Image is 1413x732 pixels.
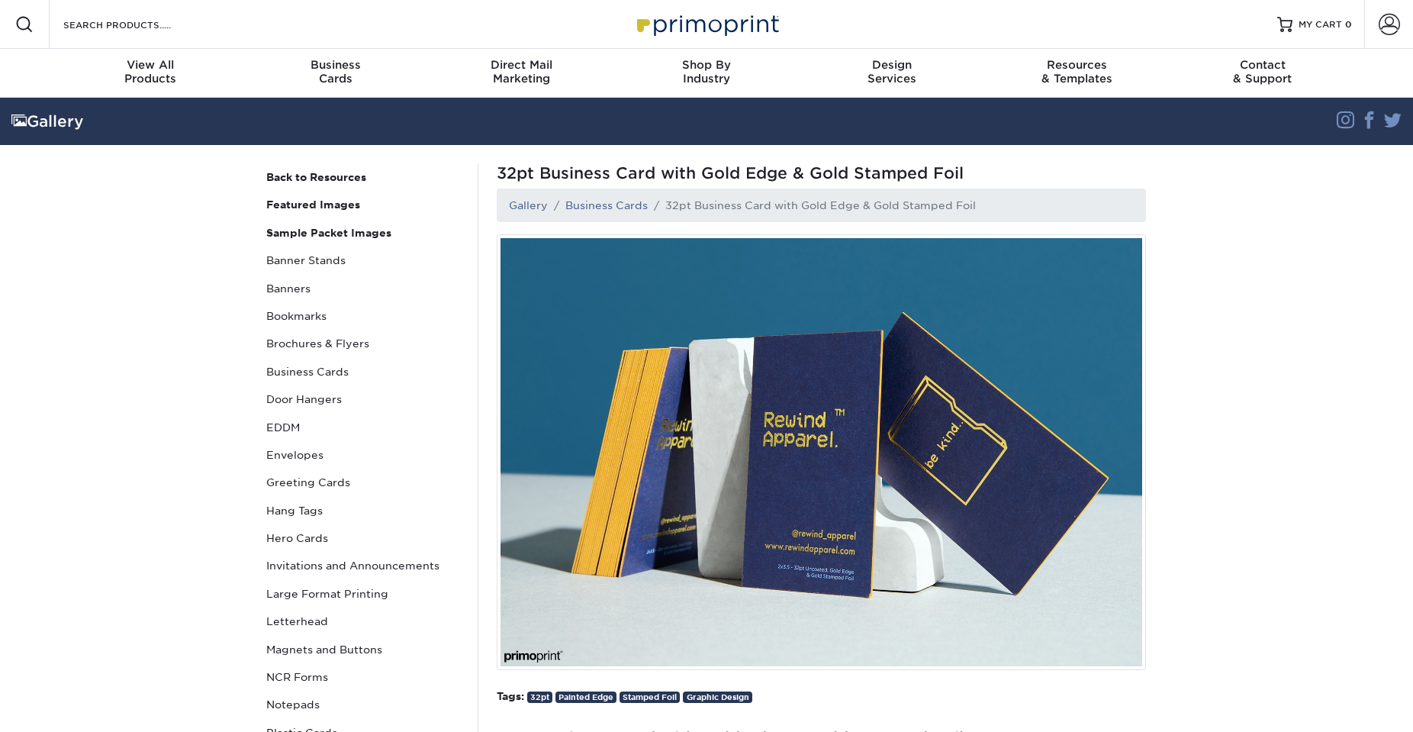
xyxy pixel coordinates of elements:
a: View AllProducts [58,49,243,98]
a: EDDM [260,414,466,441]
input: SEARCH PRODUCTS..... [62,15,211,34]
a: Envelopes [260,441,466,469]
a: Back to Resources [260,163,466,191]
a: BusinessCards [243,49,429,98]
a: Banners [260,275,466,302]
a: Invitations and Announcements [260,552,466,579]
div: & Templates [984,58,1170,85]
span: View All [58,58,243,72]
a: Hang Tags [260,497,466,524]
span: Direct Mail [429,58,614,72]
span: Design [799,58,984,72]
a: NCR Forms [260,663,466,691]
div: Cards [243,58,429,85]
a: Contact& Support [1170,49,1355,98]
a: Large Format Printing [260,580,466,608]
a: Painted Edge [555,692,616,703]
a: Gallery [509,199,548,211]
a: Magnets and Buttons [260,636,466,663]
strong: Featured Images [266,198,360,211]
span: 0 [1345,19,1352,30]
a: Bookmarks [260,302,466,330]
a: Stamped Foil [620,692,680,703]
a: 32pt [527,692,552,703]
a: Resources& Templates [984,49,1170,98]
a: Business Cards [565,199,648,211]
strong: Tags: [497,690,524,702]
a: Featured Images [260,191,466,218]
a: Business Cards [260,358,466,385]
a: Direct MailMarketing [429,49,614,98]
span: Resources [984,58,1170,72]
a: Hero Cards [260,524,466,552]
a: Letterhead [260,608,466,635]
span: Business [243,58,429,72]
img: 32pt uncoated gold painted edge business card with gold stamped foil [497,234,1146,670]
div: Services [799,58,984,85]
span: Shop By [614,58,800,72]
strong: Sample Packet Images [266,227,391,239]
a: Shop ByIndustry [614,49,800,98]
a: Banner Stands [260,247,466,274]
a: Door Hangers [260,385,466,413]
a: Notepads [260,691,466,718]
img: Primoprint [630,8,783,40]
div: & Support [1170,58,1355,85]
div: Marketing [429,58,614,85]
div: Products [58,58,243,85]
a: Greeting Cards [260,469,466,496]
div: Industry [614,58,800,85]
span: MY CART [1299,18,1342,31]
a: Sample Packet Images [260,219,466,247]
li: 32pt Business Card with Gold Edge & Gold Stamped Foil [648,198,976,213]
a: Brochures & Flyers [260,330,466,357]
a: Graphic Design [683,692,752,703]
span: 32pt Business Card with Gold Edge & Gold Stamped Foil [497,163,1146,182]
a: DesignServices [799,49,984,98]
span: Contact [1170,58,1355,72]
